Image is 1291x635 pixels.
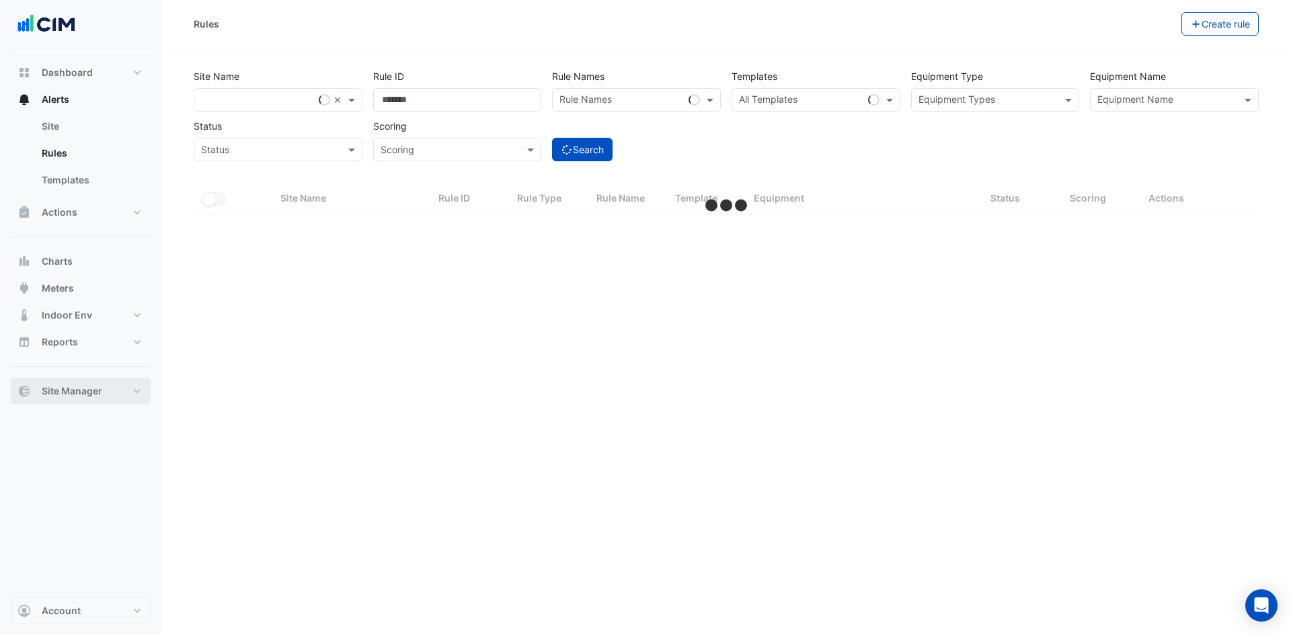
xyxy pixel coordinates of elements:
[17,93,31,106] app-icon: Alerts
[31,167,151,194] a: Templates
[42,604,81,618] span: Account
[31,140,151,167] a: Rules
[17,335,31,349] app-icon: Reports
[11,59,151,86] button: Dashboard
[42,255,73,268] span: Charts
[17,308,31,322] app-icon: Indoor Env
[17,384,31,398] app-icon: Site Manager
[1095,92,1173,110] div: Equipment Name
[31,113,151,140] a: Site
[1245,589,1278,622] div: Open Intercom Messenger
[990,191,1053,206] div: Status
[194,114,222,138] label: Status
[11,86,151,113] button: Alerts
[557,92,612,110] div: Rule Names
[552,65,604,88] label: Rule Names
[11,329,151,355] button: Reports
[916,92,995,110] div: Equipment Types
[11,199,151,226] button: Actions
[11,113,151,199] div: Alerts
[373,114,407,138] label: Scoring
[280,191,422,206] div: Site Name
[373,65,404,88] label: Rule ID
[202,192,227,204] ui-switch: Toggle Select All
[11,275,151,302] button: Meters
[11,248,151,275] button: Charts
[1148,191,1251,206] div: Actions
[675,191,738,206] div: Template
[194,17,219,31] div: Rules
[17,282,31,295] app-icon: Meters
[16,11,77,38] img: Company Logo
[334,93,345,107] span: Clear
[517,191,580,206] div: Rule Type
[438,191,501,206] div: Rule ID
[1090,65,1166,88] label: Equipment Name
[194,65,239,88] label: Site Name
[17,66,31,79] app-icon: Dashboard
[11,378,151,405] button: Site Manager
[17,255,31,268] app-icon: Charts
[42,335,78,349] span: Reports
[42,93,69,106] span: Alerts
[42,308,92,322] span: Indoor Env
[737,92,797,110] div: All Templates
[42,66,93,79] span: Dashboard
[42,206,77,219] span: Actions
[11,302,151,329] button: Indoor Env
[42,384,102,398] span: Site Manager
[1181,12,1259,36] button: Create rule
[911,65,983,88] label: Equipment Type
[552,138,613,161] button: Search
[1070,191,1132,206] div: Scoring
[17,206,31,219] app-icon: Actions
[754,191,974,206] div: Equipment
[596,191,659,206] div: Rule Name
[42,282,74,295] span: Meters
[11,597,151,624] button: Account
[732,65,777,88] label: Templates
